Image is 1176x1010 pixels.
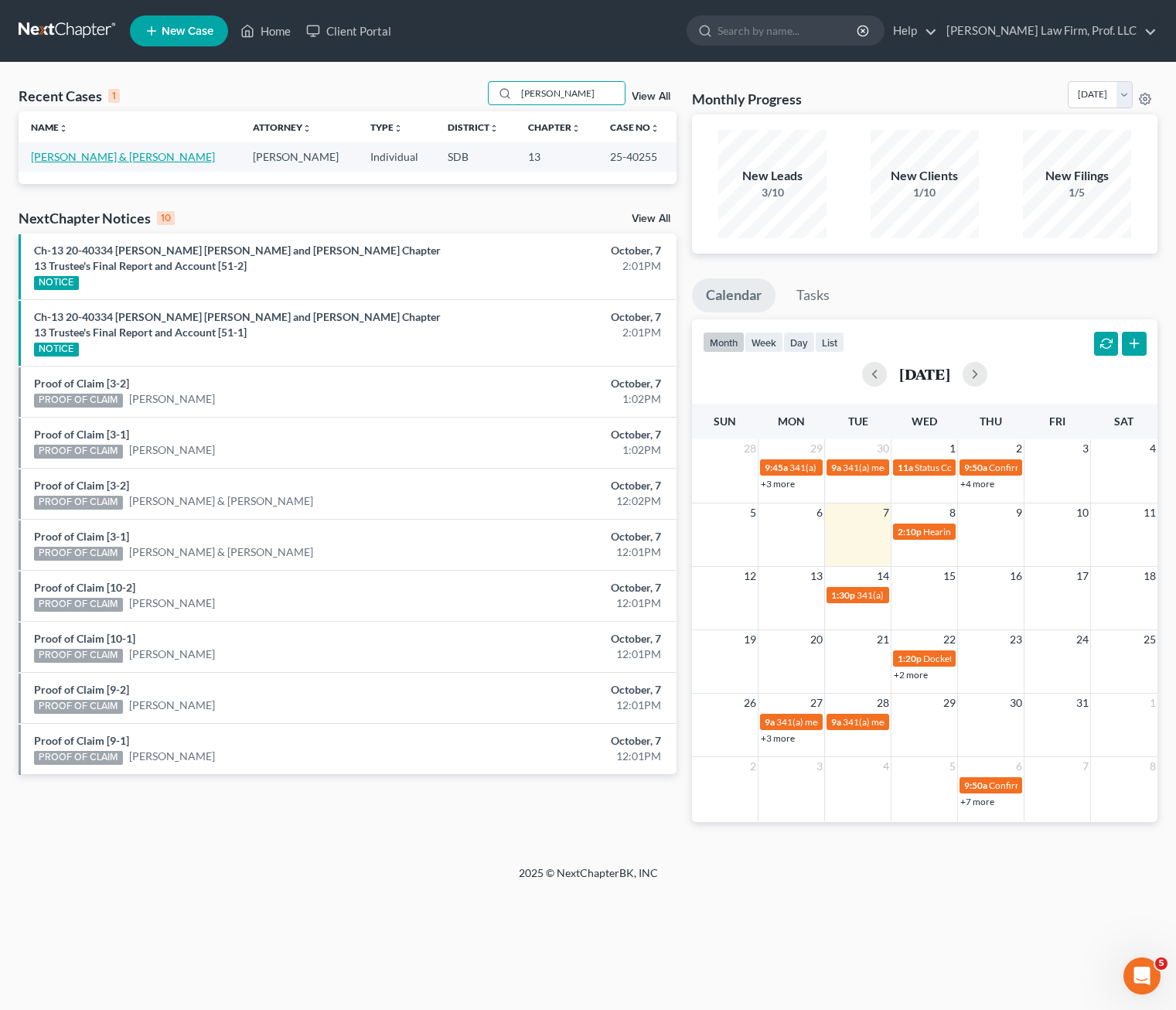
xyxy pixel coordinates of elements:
[34,683,129,696] a: Proof of Claim [9-2]
[718,185,827,200] div: 3/10
[34,377,129,390] a: Proof of Claim [3-2]
[1075,567,1090,585] span: 17
[34,530,129,543] a: Proof of Claim [3-1]
[942,567,957,585] span: 15
[761,732,795,744] a: +3 more
[748,757,758,776] span: 2
[157,211,175,225] div: 10
[942,694,957,712] span: 29
[129,647,215,662] a: [PERSON_NAME]
[598,142,677,171] td: 25-40255
[148,865,1029,893] div: 2025 © NextChapterBK, INC
[462,442,661,458] div: 1:02PM
[528,121,581,133] a: Chapterunfold_more
[129,749,215,764] a: [PERSON_NAME]
[240,142,358,171] td: [PERSON_NAME]
[632,91,670,102] a: View All
[462,427,661,442] div: October, 7
[939,17,1157,45] a: [PERSON_NAME] Law Firm, Prof. LLC
[692,278,775,312] a: Calendar
[809,694,824,712] span: 27
[765,716,775,728] span: 9a
[898,526,922,537] span: 2:10p
[34,751,123,765] div: PROOF OF CLAIM
[809,567,824,585] span: 13
[34,547,123,561] div: PROOF OF CLAIM
[742,630,758,649] span: 19
[898,462,913,473] span: 11a
[571,124,581,133] i: unfold_more
[875,439,891,458] span: 30
[129,442,215,458] a: [PERSON_NAME]
[1148,439,1157,458] span: 4
[899,366,950,382] h2: [DATE]
[1075,630,1090,649] span: 24
[462,529,661,544] div: October, 7
[516,142,598,171] td: 13
[462,243,661,258] div: October, 7
[1008,630,1024,649] span: 23
[1023,167,1131,185] div: New Filings
[980,415,1002,428] span: Thu
[871,167,979,185] div: New Clients
[462,391,661,407] div: 1:02PM
[923,526,1087,537] span: Hearing for [PERSON_NAME] Farms, GP
[34,428,129,441] a: Proof of Claim [3-1]
[964,462,987,473] span: 9:50a
[34,734,129,747] a: Proof of Claim [9-1]
[1114,415,1133,428] span: Sat
[776,716,925,728] span: 341(a) meeting for [PERSON_NAME]
[1142,630,1157,649] span: 25
[1023,185,1131,200] div: 1/5
[942,630,957,649] span: 22
[462,325,661,340] div: 2:01PM
[31,121,68,133] a: Nameunfold_more
[809,630,824,649] span: 20
[875,694,891,712] span: 28
[1075,694,1090,712] span: 31
[108,89,120,103] div: 1
[765,462,788,473] span: 9:45a
[1075,503,1090,522] span: 10
[761,478,795,490] a: +3 more
[960,478,994,490] a: +4 more
[19,87,120,105] div: Recent Cases
[34,394,123,408] div: PROOF OF CLAIM
[831,716,841,728] span: 9a
[462,493,661,509] div: 12:02PM
[1081,439,1090,458] span: 3
[233,17,298,45] a: Home
[34,496,123,510] div: PROOF OF CLAIM
[632,213,670,224] a: View All
[129,698,215,713] a: [PERSON_NAME]
[742,694,758,712] span: 26
[1148,757,1157,776] span: 8
[34,445,123,459] div: PROOF OF CLAIM
[742,439,758,458] span: 28
[34,598,123,612] div: PROOF OF CLAIM
[34,276,79,290] div: NOTICE
[809,439,824,458] span: 29
[948,757,957,776] span: 5
[789,462,1021,473] span: 341(a) meeting for [PERSON_NAME] & [PERSON_NAME]
[1142,503,1157,522] span: 11
[650,124,660,133] i: unfold_more
[129,493,313,509] a: [PERSON_NAME] & [PERSON_NAME]
[815,503,824,522] span: 6
[31,150,215,163] a: [PERSON_NAME] & [PERSON_NAME]
[848,415,868,428] span: Tue
[448,121,499,133] a: Districtunfold_more
[462,478,661,493] div: October, 7
[948,439,957,458] span: 1
[871,185,979,200] div: 1/10
[843,716,992,728] span: 341(a) meeting for [PERSON_NAME]
[34,343,79,357] div: NOTICE
[302,124,312,133] i: unfold_more
[742,567,758,585] span: 12
[1155,957,1167,970] span: 5
[129,595,215,611] a: [PERSON_NAME]
[718,16,859,45] input: Search by name...
[610,121,660,133] a: Case Nounfold_more
[462,682,661,698] div: October, 7
[1049,415,1065,428] span: Fri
